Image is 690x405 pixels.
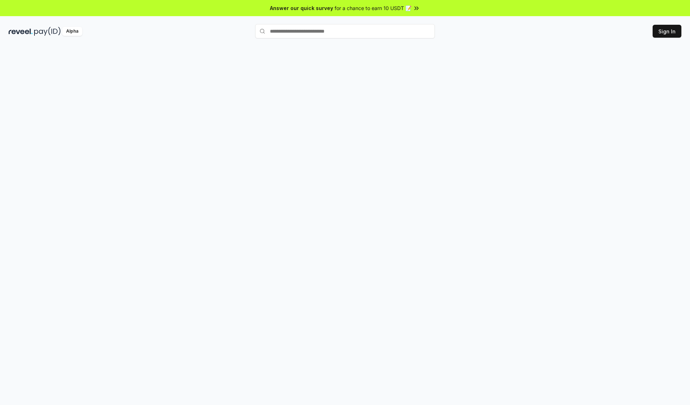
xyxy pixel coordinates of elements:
span: Answer our quick survey [270,4,333,12]
span: for a chance to earn 10 USDT 📝 [335,4,411,12]
div: Alpha [62,27,82,36]
img: pay_id [34,27,61,36]
button: Sign In [653,25,681,38]
img: reveel_dark [9,27,33,36]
